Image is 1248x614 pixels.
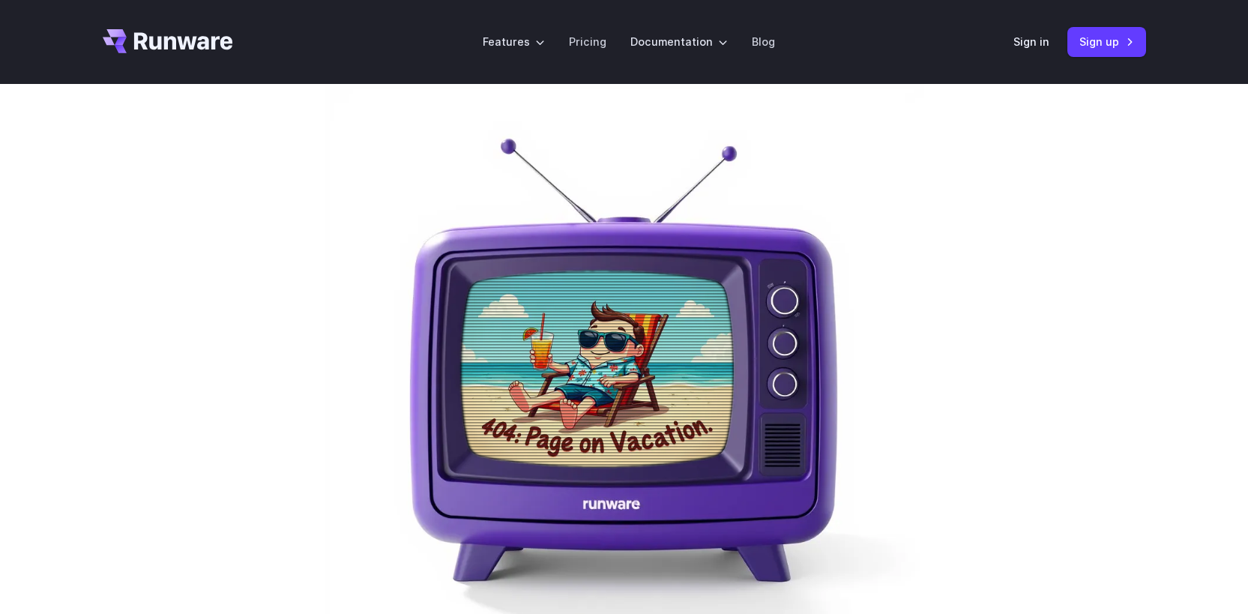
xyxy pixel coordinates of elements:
[1067,27,1146,56] a: Sign up
[103,29,233,53] a: Go to /
[752,33,775,50] a: Blog
[569,33,606,50] a: Pricing
[483,33,545,50] label: Features
[1013,33,1049,50] a: Sign in
[630,33,728,50] label: Documentation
